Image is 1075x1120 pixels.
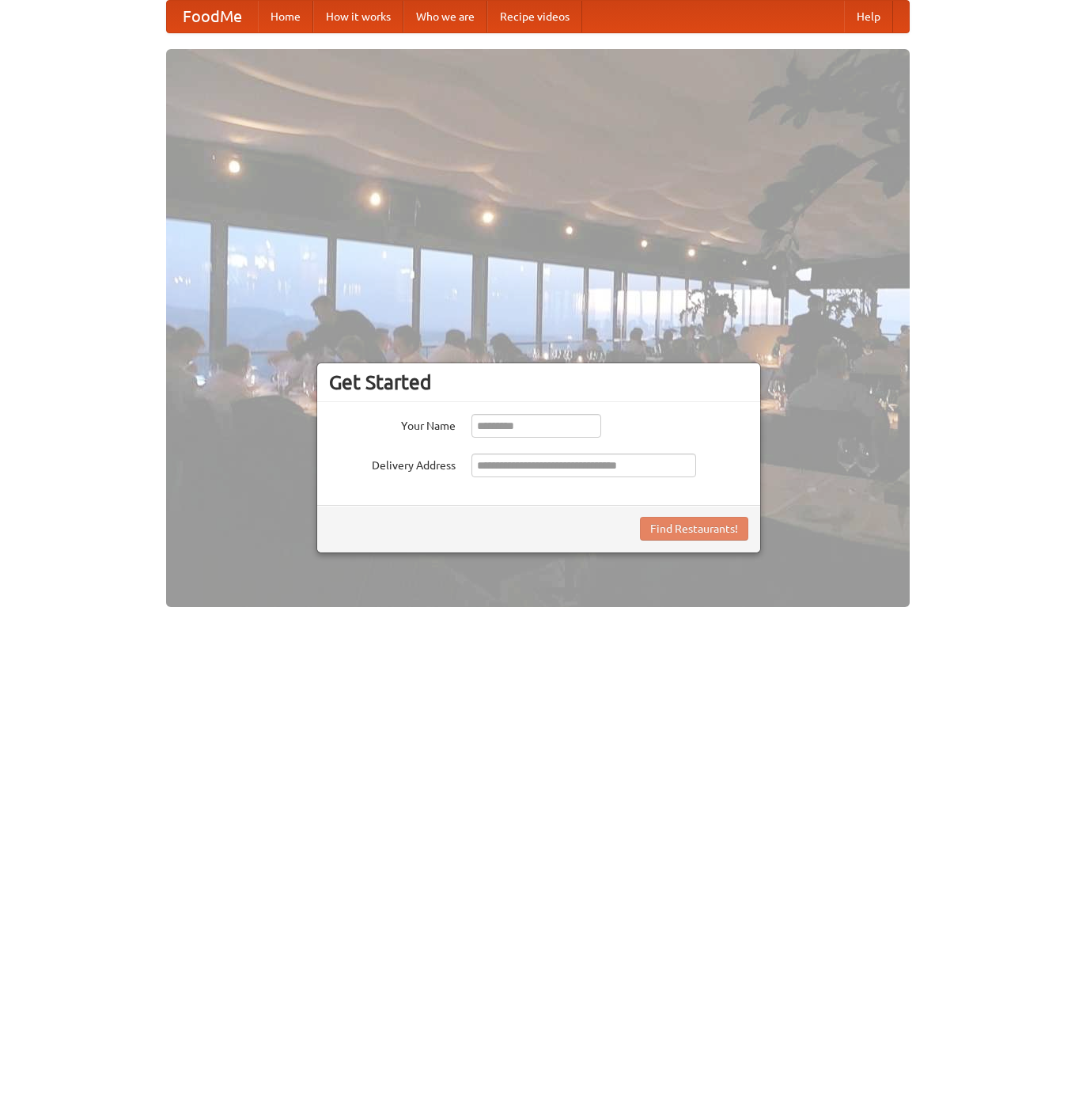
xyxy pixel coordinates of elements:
[844,1,893,32] a: Help
[403,1,487,32] a: Who we are
[487,1,582,32] a: Recipe videos
[258,1,313,32] a: Home
[640,517,748,541] button: Find Restaurants!
[329,454,456,473] label: Delivery Address
[167,1,258,32] a: FoodMe
[313,1,403,32] a: How it works
[329,414,456,434] label: Your Name
[329,370,748,394] h3: Get Started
